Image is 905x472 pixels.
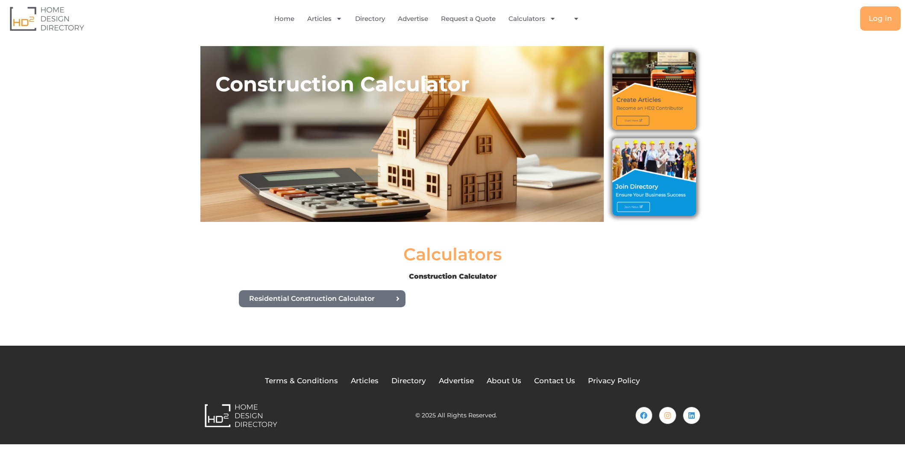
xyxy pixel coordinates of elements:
[351,376,379,387] a: Articles
[249,295,375,302] span: Residential Construction Calculator
[534,376,575,387] a: Contact Us
[612,138,696,216] img: Join Directory
[508,9,556,29] a: Calculators
[265,376,338,387] a: Terms & Conditions
[415,412,497,418] h2: © 2025 All Rights Reserved.
[184,9,677,29] nav: Menu
[398,9,428,29] a: Advertise
[869,15,892,22] span: Log in
[403,246,502,263] h2: Calculators
[441,9,496,29] a: Request a Quote
[612,52,696,130] img: Create Articles
[391,376,426,387] a: Directory
[215,71,604,97] h2: Construction Calculator
[860,6,901,31] a: Log in
[239,290,405,307] a: Residential Construction Calculator
[439,376,474,387] a: Advertise
[588,376,640,387] a: Privacy Policy
[274,9,294,29] a: Home
[355,9,385,29] a: Directory
[487,376,521,387] a: About Us
[409,272,497,280] b: Construction Calculator
[307,9,342,29] a: Articles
